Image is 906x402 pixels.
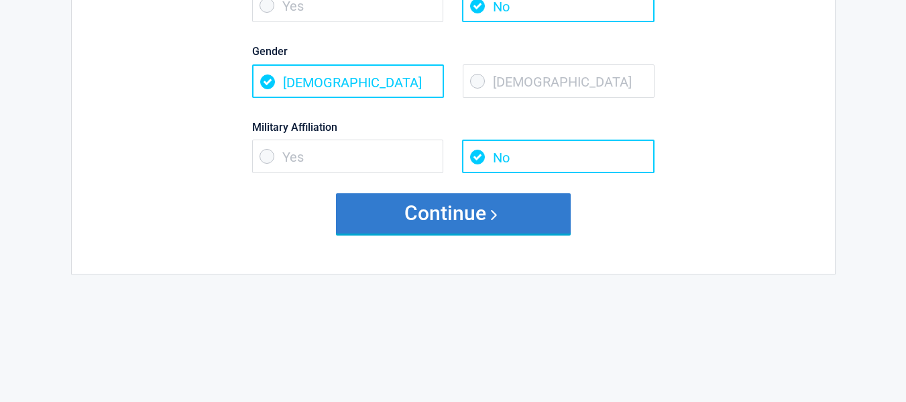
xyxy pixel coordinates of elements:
span: [DEMOGRAPHIC_DATA] [252,64,444,98]
button: Continue [336,193,571,234]
span: [DEMOGRAPHIC_DATA] [463,64,655,98]
label: Military Affiliation [252,118,655,136]
label: Gender [252,42,655,60]
span: Yes [252,140,444,173]
span: No [462,140,654,173]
